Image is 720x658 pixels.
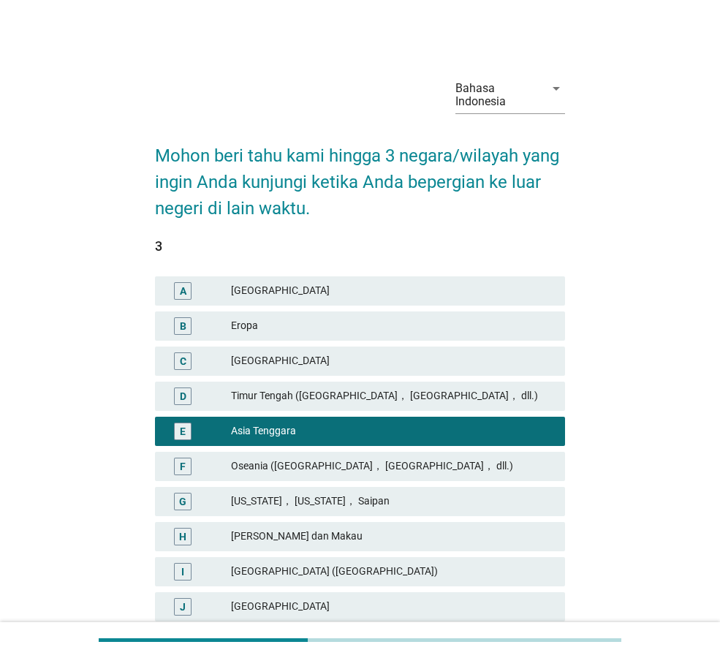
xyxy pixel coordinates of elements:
div: [GEOGRAPHIC_DATA] [231,598,553,616]
div: [GEOGRAPHIC_DATA] ([GEOGRAPHIC_DATA]) [231,563,553,581]
div: A [180,283,186,298]
i: arrow_drop_down [547,80,565,97]
div: Timur Tengah ([GEOGRAPHIC_DATA]， [GEOGRAPHIC_DATA]， dll.) [231,387,553,405]
div: Asia Tenggara [231,423,553,440]
div: [PERSON_NAME] dan Makau [231,528,553,545]
div: B [180,318,186,333]
div: Oseania ([GEOGRAPHIC_DATA]， [GEOGRAPHIC_DATA]， dll.) [231,458,553,475]
div: F [180,458,186,474]
div: J [180,599,186,614]
div: C [180,353,186,368]
div: Bahasa Indonesia [455,82,536,108]
div: D [180,388,186,404]
div: [GEOGRAPHIC_DATA] [231,352,553,370]
div: G [179,494,186,509]
div: H [179,529,186,544]
div: E [180,423,186,439]
h2: Mohon beri tahu kami hingga 3 negara/wilayah yang ingin Anda kunjungi ketika Anda bepergian ke lu... [155,128,565,222]
div: I [181,564,184,579]
div: 3 [155,236,565,256]
div: Eropa [231,317,553,335]
div: [GEOGRAPHIC_DATA] [231,282,553,300]
div: [US_STATE]， [US_STATE]， Saipan [231,493,553,510]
